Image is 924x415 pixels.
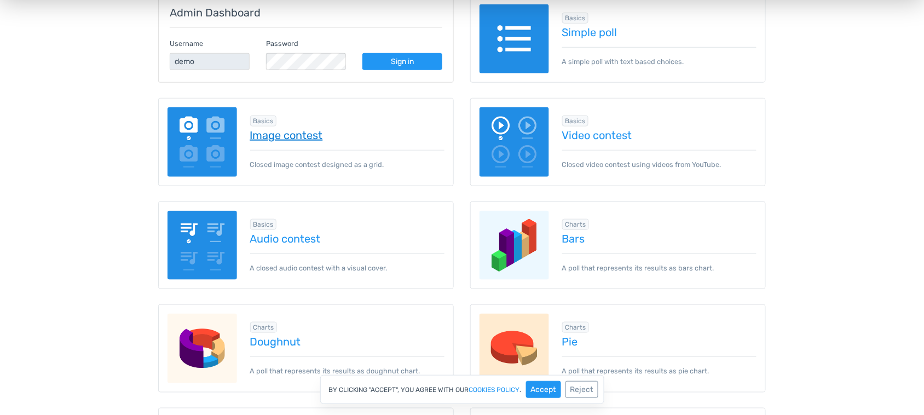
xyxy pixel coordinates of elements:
[562,116,589,126] span: Browse all in Basics
[562,356,757,376] p: A poll that represents its results as pie chart.
[362,53,442,70] a: Sign in
[250,322,278,333] span: Browse all in Charts
[562,47,757,67] p: A simple poll with text based choices.
[250,129,445,141] a: Image contest
[469,387,520,393] a: cookies policy
[250,150,445,170] p: Closed image contest designed as a grid.
[480,107,549,177] img: video-poll.png.webp
[250,116,277,126] span: Browse all in Basics
[250,356,445,376] p: A poll that represents its results as doughnut chart.
[562,233,757,245] a: Bars
[168,211,237,280] img: audio-poll.png.webp
[565,381,598,398] button: Reject
[480,4,549,74] img: text-poll.png.webp
[250,253,445,273] p: A closed audio contest with a visual cover.
[168,107,237,177] img: image-poll.png.webp
[250,219,277,230] span: Browse all in Basics
[562,129,757,141] a: Video contest
[562,26,757,38] a: Simple poll
[562,219,590,230] span: Browse all in Charts
[250,336,445,348] a: Doughnut
[562,150,757,170] p: Closed video contest using videos from YouTube.
[168,314,237,383] img: charts-doughnut.png.webp
[170,7,442,19] h5: Admin Dashboard
[526,381,561,398] button: Accept
[562,13,589,24] span: Browse all in Basics
[562,253,757,273] p: A poll that represents its results as bars chart.
[562,322,590,333] span: Browse all in Charts
[170,38,203,49] label: Username
[266,38,298,49] label: Password
[480,314,549,383] img: charts-pie.png.webp
[320,375,604,404] div: By clicking "Accept", you agree with our .
[480,211,549,280] img: charts-bars.png.webp
[562,336,757,348] a: Pie
[250,233,445,245] a: Audio contest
